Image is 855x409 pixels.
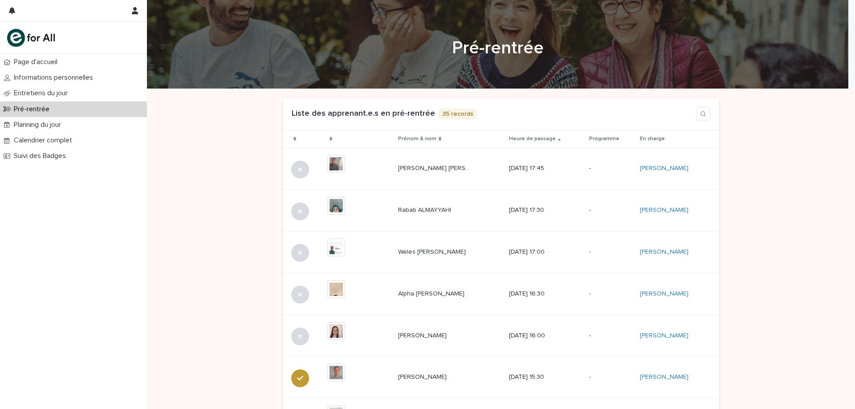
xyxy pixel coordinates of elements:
[10,121,68,129] p: Planning du jour
[640,290,688,298] a: [PERSON_NAME]
[398,134,436,144] p: Prénom & nom
[589,373,633,381] p: -
[7,29,55,47] img: mHINNnv7SNCQZijbaqql
[509,207,582,214] p: [DATE] 17:30
[10,136,79,145] p: Calendrier complet
[509,134,556,144] p: Heure de passage
[10,73,100,82] p: Informations personnelles
[398,330,448,340] p: Selvaradjou MILAN VERONICAL
[589,332,633,340] p: -
[509,165,582,172] p: [DATE] 17:45
[398,163,474,172] p: [PERSON_NAME] [PERSON_NAME]
[398,288,466,298] p: Alpha [PERSON_NAME]
[509,373,582,381] p: [DATE] 15:30
[283,190,719,231] tr: Rabab ALMAYYAHIRabab ALMAYYAHI [DATE] 17:30-[PERSON_NAME]
[640,248,688,256] a: [PERSON_NAME]
[589,290,633,298] p: -
[283,273,719,315] tr: Alpha [PERSON_NAME]Alpha [PERSON_NAME] [DATE] 16:30-[PERSON_NAME]
[10,89,75,97] p: Entretiens du jour
[10,58,65,66] p: Page d'accueil
[640,207,688,214] a: [PERSON_NAME]
[10,105,57,113] p: Pré-rentrée
[589,165,633,172] p: -
[589,134,619,144] p: Programme
[640,373,688,381] a: [PERSON_NAME]
[640,332,688,340] a: [PERSON_NAME]
[589,207,633,214] p: -
[398,247,468,256] p: Weles [PERSON_NAME]
[10,152,73,160] p: Suivi des Badges
[398,372,448,381] p: [PERSON_NAME]
[283,231,719,273] tr: Weles [PERSON_NAME]Weles [PERSON_NAME] [DATE] 17:00-[PERSON_NAME]
[398,205,453,214] p: Rabab ALMAYYAHI
[292,109,435,119] h1: Liste des apprenant.e.s en pré-rentrée
[509,248,582,256] p: [DATE] 17:00
[509,290,582,298] p: [DATE] 16:30
[283,356,719,398] tr: [PERSON_NAME][PERSON_NAME] [DATE] 15:30-[PERSON_NAME]
[439,109,477,120] p: 35 records
[283,315,719,356] tr: [PERSON_NAME][PERSON_NAME] [DATE] 16:00-[PERSON_NAME]
[589,248,633,256] p: -
[280,37,716,59] h1: Pré-rentrée
[283,148,719,190] tr: [PERSON_NAME] [PERSON_NAME][PERSON_NAME] [PERSON_NAME] [DATE] 17:45-[PERSON_NAME]
[509,332,582,340] p: [DATE] 16:00
[640,134,665,144] p: En charge
[640,165,688,172] a: [PERSON_NAME]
